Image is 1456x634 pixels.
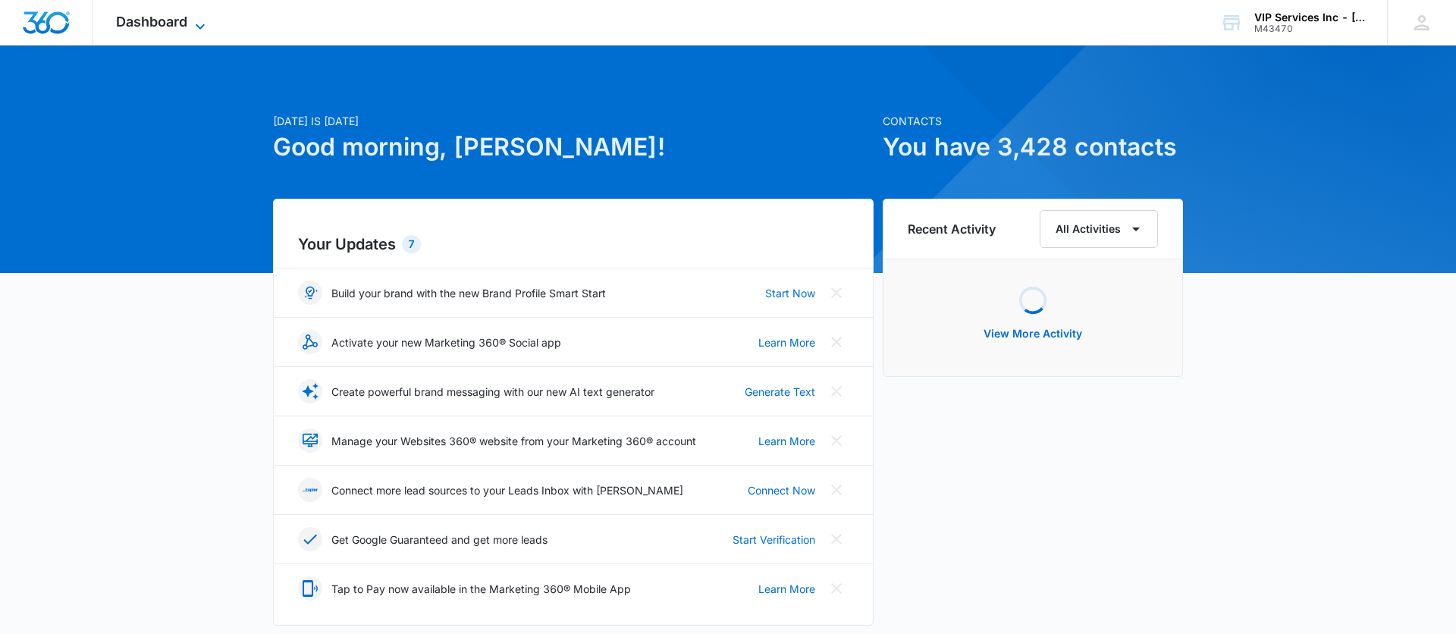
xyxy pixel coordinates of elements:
h1: Good morning, [PERSON_NAME]! [273,129,874,165]
span: Dashboard [116,14,187,30]
h2: Your Updates [298,233,849,256]
p: Contacts [883,113,1183,129]
div: account id [1254,24,1365,34]
button: Close [824,576,849,601]
button: Close [824,379,849,403]
a: Learn More [758,433,815,449]
button: Close [824,330,849,354]
a: Connect Now [748,482,815,498]
button: All Activities [1040,210,1158,248]
div: account name [1254,11,1365,24]
div: 7 [402,235,421,253]
p: Manage your Websites 360® website from your Marketing 360® account [331,433,696,449]
h6: Recent Activity [908,220,996,238]
a: Generate Text [745,384,815,400]
p: Get Google Guaranteed and get more leads [331,532,548,548]
a: Start Verification [733,532,815,548]
button: Close [824,527,849,551]
p: Build your brand with the new Brand Profile Smart Start [331,285,606,301]
p: Create powerful brand messaging with our new AI text generator [331,384,654,400]
button: Close [824,478,849,502]
button: View More Activity [968,315,1097,352]
a: Learn More [758,334,815,350]
p: Connect more lead sources to your Leads Inbox with [PERSON_NAME] [331,482,683,498]
button: Close [824,281,849,305]
a: Start Now [765,285,815,301]
p: [DATE] is [DATE] [273,113,874,129]
p: Tap to Pay now available in the Marketing 360® Mobile App [331,581,631,597]
a: Learn More [758,581,815,597]
h1: You have 3,428 contacts [883,129,1183,165]
p: Activate your new Marketing 360® Social app [331,334,561,350]
button: Close [824,428,849,453]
